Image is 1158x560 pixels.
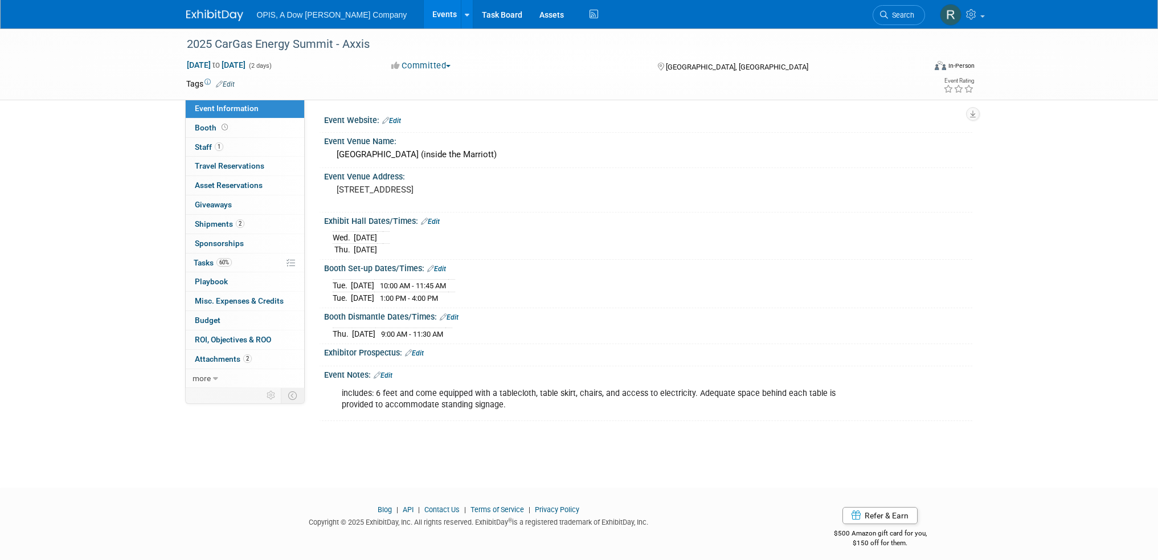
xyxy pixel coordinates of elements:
[236,219,244,228] span: 2
[378,505,392,514] a: Blog
[195,316,220,325] span: Budget
[333,328,352,340] td: Thu.
[461,505,469,514] span: |
[324,344,972,359] div: Exhibitor Prospectus:
[243,354,252,363] span: 2
[324,260,972,275] div: Booth Set-up Dates/Times:
[666,63,808,71] span: [GEOGRAPHIC_DATA], [GEOGRAPHIC_DATA]
[195,277,228,286] span: Playbook
[873,5,925,25] a: Search
[186,350,304,369] a: Attachments2
[424,505,460,514] a: Contact Us
[943,78,974,84] div: Event Rating
[219,123,230,132] span: Booth not reserved yet
[354,244,377,256] td: [DATE]
[186,10,243,21] img: ExhibitDay
[334,382,847,416] div: includes: 6 feet and come equipped with a tablecloth, table skirt, chairs, and access to electric...
[186,311,304,330] a: Budget
[508,517,512,524] sup: ®
[788,521,972,547] div: $500 Amazon gift card for you,
[387,60,455,72] button: Committed
[281,388,304,403] td: Toggle Event Tabs
[186,514,772,528] div: Copyright © 2025 ExhibitDay, Inc. All rights reserved. ExhibitDay is a registered trademark of Ex...
[333,146,964,163] div: [GEOGRAPHIC_DATA] (inside the Marriott)
[194,258,232,267] span: Tasks
[195,335,271,344] span: ROI, Objectives & ROO
[186,195,304,214] a: Giveaways
[195,219,244,228] span: Shipments
[193,374,211,383] span: more
[215,142,223,151] span: 1
[195,142,223,152] span: Staff
[842,507,918,524] a: Refer & Earn
[186,138,304,157] a: Staff1
[394,505,401,514] span: |
[216,80,235,88] a: Edit
[186,330,304,349] a: ROI, Objectives & ROO
[261,388,281,403] td: Personalize Event Tab Strip
[380,281,446,290] span: 10:00 AM - 11:45 AM
[352,328,375,340] td: [DATE]
[427,265,446,273] a: Edit
[186,176,304,195] a: Asset Reservations
[354,232,377,244] td: [DATE]
[195,200,232,209] span: Giveaways
[337,185,582,195] pre: [STREET_ADDRESS]
[195,104,259,113] span: Event Information
[940,4,961,26] img: Renee Ortner
[858,59,975,76] div: Event Format
[257,10,407,19] span: OPIS, A Dow [PERSON_NAME] Company
[248,62,272,70] span: (2 days)
[935,61,946,70] img: Format-Inperson.png
[186,234,304,253] a: Sponsorships
[324,112,972,126] div: Event Website:
[324,168,972,182] div: Event Venue Address:
[195,354,252,363] span: Attachments
[186,157,304,175] a: Travel Reservations
[195,239,244,248] span: Sponsorships
[381,330,443,338] span: 9:00 AM - 11:30 AM
[403,505,414,514] a: API
[421,218,440,226] a: Edit
[324,212,972,227] div: Exhibit Hall Dates/Times:
[211,60,222,70] span: to
[415,505,423,514] span: |
[948,62,975,70] div: In-Person
[195,161,264,170] span: Travel Reservations
[186,254,304,272] a: Tasks60%
[374,371,392,379] a: Edit
[186,369,304,388] a: more
[195,181,263,190] span: Asset Reservations
[195,123,230,132] span: Booth
[470,505,524,514] a: Terms of Service
[195,296,284,305] span: Misc. Expenses & Credits
[186,99,304,118] a: Event Information
[333,244,354,256] td: Thu.
[186,118,304,137] a: Booth
[380,294,438,303] span: 1:00 PM - 4:00 PM
[440,313,459,321] a: Edit
[186,272,304,291] a: Playbook
[324,366,972,381] div: Event Notes:
[333,232,354,244] td: Wed.
[351,292,374,304] td: [DATE]
[535,505,579,514] a: Privacy Policy
[324,308,972,323] div: Booth Dismantle Dates/Times:
[351,279,374,292] td: [DATE]
[183,34,908,55] div: 2025 CarGas Energy Summit - Axxis
[333,279,351,292] td: Tue.
[186,78,235,89] td: Tags
[888,11,914,19] span: Search
[405,349,424,357] a: Edit
[186,292,304,310] a: Misc. Expenses & Credits
[216,258,232,267] span: 60%
[324,133,972,147] div: Event Venue Name:
[186,215,304,234] a: Shipments2
[382,117,401,125] a: Edit
[788,538,972,548] div: $150 off for them.
[333,292,351,304] td: Tue.
[526,505,533,514] span: |
[186,60,246,70] span: [DATE] [DATE]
